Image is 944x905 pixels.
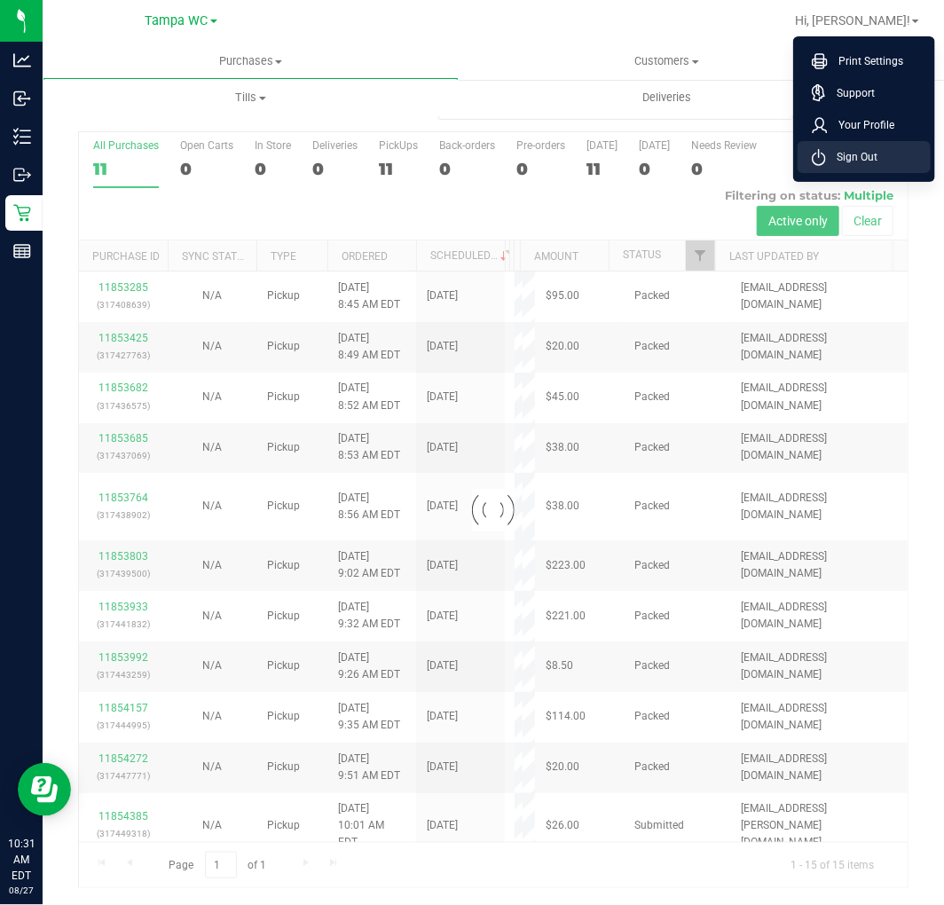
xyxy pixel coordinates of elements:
inline-svg: Reports [13,242,31,260]
inline-svg: Outbound [13,166,31,184]
a: Purchases [43,43,459,80]
p: 08/27 [8,884,35,897]
p: 10:31 AM EDT [8,836,35,884]
inline-svg: Retail [13,204,31,222]
span: Support [826,84,875,102]
a: Tills [43,79,459,116]
inline-svg: Inbound [13,90,31,107]
inline-svg: Inventory [13,128,31,146]
span: Your Profile [828,116,894,134]
a: Customers [459,43,875,80]
a: Deliveries [459,79,875,116]
span: Hi, [PERSON_NAME]! [795,13,910,28]
a: Support [812,84,924,102]
span: Print Settings [828,52,903,70]
span: Tills [43,90,459,106]
span: Deliveries [618,90,715,106]
span: Sign Out [826,148,877,166]
inline-svg: Analytics [13,51,31,69]
span: Purchases [43,53,458,69]
span: Tampa WC [146,13,208,28]
iframe: Resource center [18,763,71,816]
li: Sign Out [798,141,931,173]
span: Customers [460,53,874,69]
